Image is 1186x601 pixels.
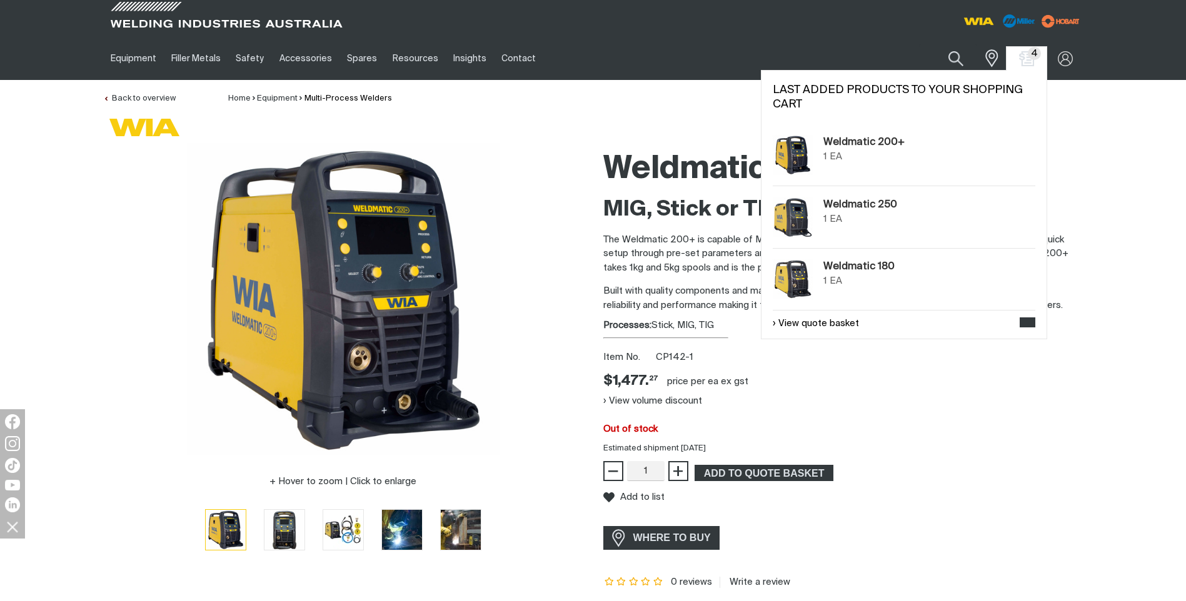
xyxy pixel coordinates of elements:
[5,480,20,490] img: YouTube
[164,37,228,80] a: Filler Metals
[672,460,684,482] span: +
[823,135,905,150] a: Weldmatic 200+
[603,233,1083,276] p: The Weldmatic 200+ is capable of MIG, TIG and Stick welding and features a digital LCD interface ...
[830,212,842,227] div: EA
[603,319,1083,333] div: Stick, MIG, TIG
[935,44,977,73] button: Search products
[919,44,977,73] input: Product name or item number...
[620,492,665,502] span: Add to list
[440,509,481,550] button: Go to slide 5
[773,83,1035,112] h2: Last added products to your shopping cart
[2,516,23,537] img: hide socials
[264,510,304,550] img: Weldmatic 200+
[593,442,1093,455] div: Estimated shipment [DATE]
[264,509,305,550] button: Go to slide 2
[384,37,445,80] a: Resources
[441,510,481,550] img: Weldmatic 200+
[603,149,1083,190] h1: Weldmatic 200+
[262,474,424,489] button: Hover to zoom | Click to enlarge
[103,37,164,80] a: Equipment
[228,37,271,80] a: Safety
[823,152,827,161] span: 1
[5,436,20,451] img: Instagram
[823,214,827,224] span: 1
[381,509,423,550] button: Go to slide 4
[228,94,251,102] a: Home
[603,492,665,503] button: Add to list
[1028,47,1042,60] span: 4
[339,37,384,80] a: Spares
[1017,51,1037,66] a: Shopping cart (4 product(s))
[103,94,176,102] a: Back to overview
[1038,12,1083,31] img: miller
[823,197,897,212] a: Weldmatic 250
[603,390,702,410] button: View volume discount
[603,526,720,549] a: WHERE TO BUY
[696,465,832,481] span: ADD TO QUOTE BASKET
[656,352,693,362] span: CP142-1
[603,284,1083,312] p: Built with quality components and manufactured with 3 years warranty, the Weldmatic 200+ delivers...
[720,577,790,588] a: Write a review
[721,375,748,388] div: ex gst
[603,196,1083,224] h2: MIG, Stick or TIG Weld with Ease
[323,510,363,549] img: Weldmatic 200+
[671,577,712,587] span: 0 reviews
[206,510,246,550] img: Weldmatic 200+
[603,320,651,330] strong: Processes:
[830,274,842,289] div: EA
[272,37,339,80] a: Accessories
[446,37,494,80] a: Insights
[382,510,422,550] img: Weldmatic 200+
[773,317,859,331] a: View quote basket
[603,350,654,365] span: Item No.
[257,94,298,102] a: Equipment
[607,460,619,482] span: −
[695,465,833,481] button: Add Weldmatic 200+ to the shopping cart
[649,375,658,382] sup: 27
[228,92,392,105] nav: Breadcrumb
[667,375,718,388] div: price per EA
[187,143,500,455] img: Weldmatic 200+
[5,458,20,473] img: TikTok
[773,135,813,175] img: Weldmatic 200+
[830,150,842,164] div: EA
[494,37,543,80] a: Contact
[304,94,392,102] a: Multi-Process Welders
[323,509,364,550] button: Go to slide 3
[205,509,246,550] button: Go to slide 1
[773,197,813,237] img: Weldmatic 250
[625,528,719,548] span: WHERE TO BUY
[603,372,658,390] span: $1,477.
[603,372,658,390] div: Price
[603,424,658,434] span: Out of stock
[5,414,20,429] img: Facebook
[5,497,20,512] img: LinkedIn
[773,259,813,299] img: Weldmatic 180
[823,276,827,286] span: 1
[103,37,838,80] nav: Main
[823,259,895,274] a: Weldmatic 180
[603,578,665,587] span: Rating: {0}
